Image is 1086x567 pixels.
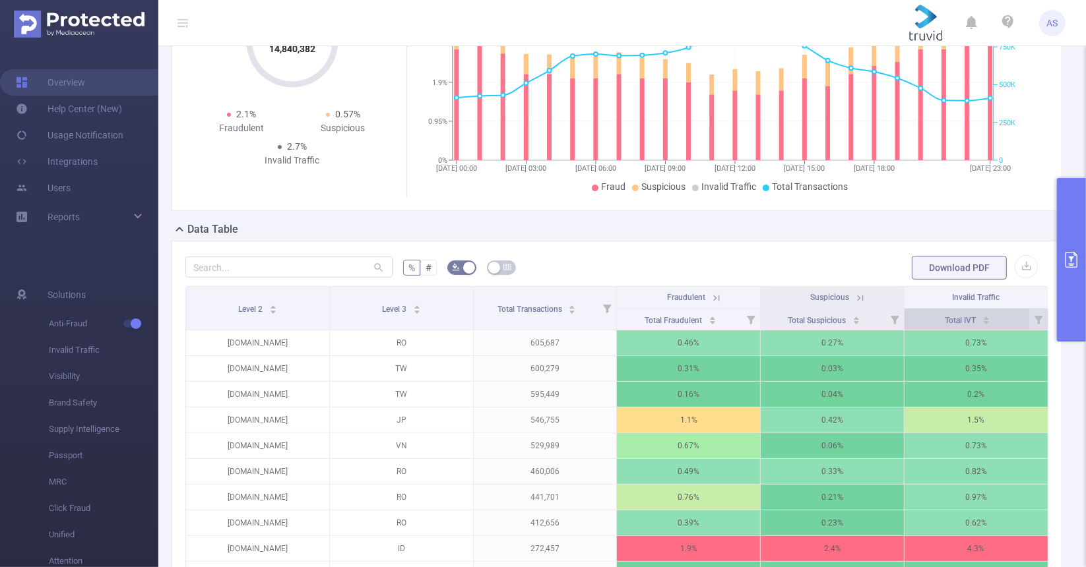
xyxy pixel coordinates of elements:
p: 0.49% [617,459,760,484]
p: 0.73% [905,330,1048,355]
span: # [426,262,431,273]
div: Sort [413,303,421,311]
tspan: [DATE] 23:00 [970,164,1011,173]
span: Level 3 [382,305,408,314]
span: Invalid Traffic [49,337,158,363]
p: 0.73% [905,433,1048,458]
tspan: [DATE] 09:00 [645,164,686,173]
p: ID [330,536,473,561]
i: icon: bg-colors [452,263,460,271]
span: Passport [49,442,158,469]
p: [DOMAIN_NAME] [186,356,329,381]
tspan: [DATE] 15:00 [784,164,825,173]
tspan: 0 [999,156,1003,165]
a: Help Center (New) [16,96,122,122]
p: RO [330,330,473,355]
span: Click Fraud [49,495,158,522]
span: Level 2 [238,305,265,314]
i: icon: caret-up [269,303,276,307]
span: Suspicious [810,293,849,302]
span: Invalid Traffic [701,181,756,192]
tspan: 750K [999,43,1015,51]
p: 0.82% [905,459,1048,484]
i: icon: caret-up [983,314,990,318]
p: 4.3% [905,536,1048,561]
div: Sort [568,303,576,311]
a: Overview [16,69,85,96]
i: Filter menu [742,309,760,330]
i: Filter menu [885,309,904,330]
p: 529,989 [474,433,617,458]
span: Fraudulent [667,293,705,302]
p: [DOMAIN_NAME] [186,407,329,433]
span: Brand Safety [49,390,158,416]
p: 0.33% [761,459,904,484]
a: Integrations [16,148,98,175]
span: MRC [49,469,158,495]
p: [DOMAIN_NAME] [186,382,329,407]
p: 0.35% [905,356,1048,381]
i: Filter menu [598,287,616,330]
p: 600,279 [474,356,617,381]
p: 605,687 [474,330,617,355]
i: icon: caret-up [709,314,716,318]
span: Visibility [49,363,158,390]
span: 2.1% [236,109,256,119]
i: Filter menu [1029,309,1048,330]
p: [DOMAIN_NAME] [186,536,329,561]
p: 0.46% [617,330,760,355]
p: 0.23% [761,510,904,535]
i: icon: table [503,263,511,271]
tspan: [DATE] 03:00 [506,164,547,173]
p: 0.42% [761,407,904,433]
span: Total Transactions [497,305,564,314]
button: Download PDF [912,256,1007,280]
p: 0.97% [905,485,1048,510]
p: TW [330,356,473,381]
p: [DOMAIN_NAME] [186,459,329,484]
p: 595,449 [474,382,617,407]
span: Total Fraudulent [645,316,704,325]
p: [DOMAIN_NAME] [186,510,329,535]
tspan: 0.95% [428,117,447,126]
tspan: 250K [999,119,1015,127]
i: icon: caret-down [413,309,420,313]
p: 1.5% [905,407,1048,433]
tspan: [DATE] 12:00 [715,164,755,173]
tspan: 1.9% [432,78,447,87]
div: Invalid Traffic [241,154,343,167]
p: 0.04% [761,382,904,407]
p: 272,457 [474,536,617,561]
p: 0.16% [617,382,760,407]
p: TW [330,382,473,407]
p: 546,755 [474,407,617,433]
tspan: [DATE] 18:00 [854,164,895,173]
p: RO [330,485,473,510]
p: 0.06% [761,433,904,458]
a: Users [16,175,71,201]
i: icon: caret-up [569,303,576,307]
span: Reports [48,212,80,222]
div: Suspicious [292,121,394,135]
span: Invalid Traffic [953,293,1000,302]
p: 0.03% [761,356,904,381]
a: Usage Notification [16,122,123,148]
span: Total Transactions [772,181,848,192]
span: Solutions [48,282,86,308]
p: RO [330,510,473,535]
p: 0.2% [905,382,1048,407]
input: Search... [185,256,393,278]
div: Sort [852,314,860,322]
tspan: [DATE] 06:00 [575,164,616,173]
h2: Data Table [187,222,238,237]
p: 1.1% [617,407,760,433]
tspan: [DATE] 00:00 [436,164,477,173]
p: VN [330,433,473,458]
p: 441,701 [474,485,617,510]
span: Total IVT [945,316,978,325]
i: icon: caret-down [983,319,990,323]
i: icon: caret-up [413,303,420,307]
a: Reports [48,204,80,230]
p: [DOMAIN_NAME] [186,330,329,355]
p: 0.39% [617,510,760,535]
